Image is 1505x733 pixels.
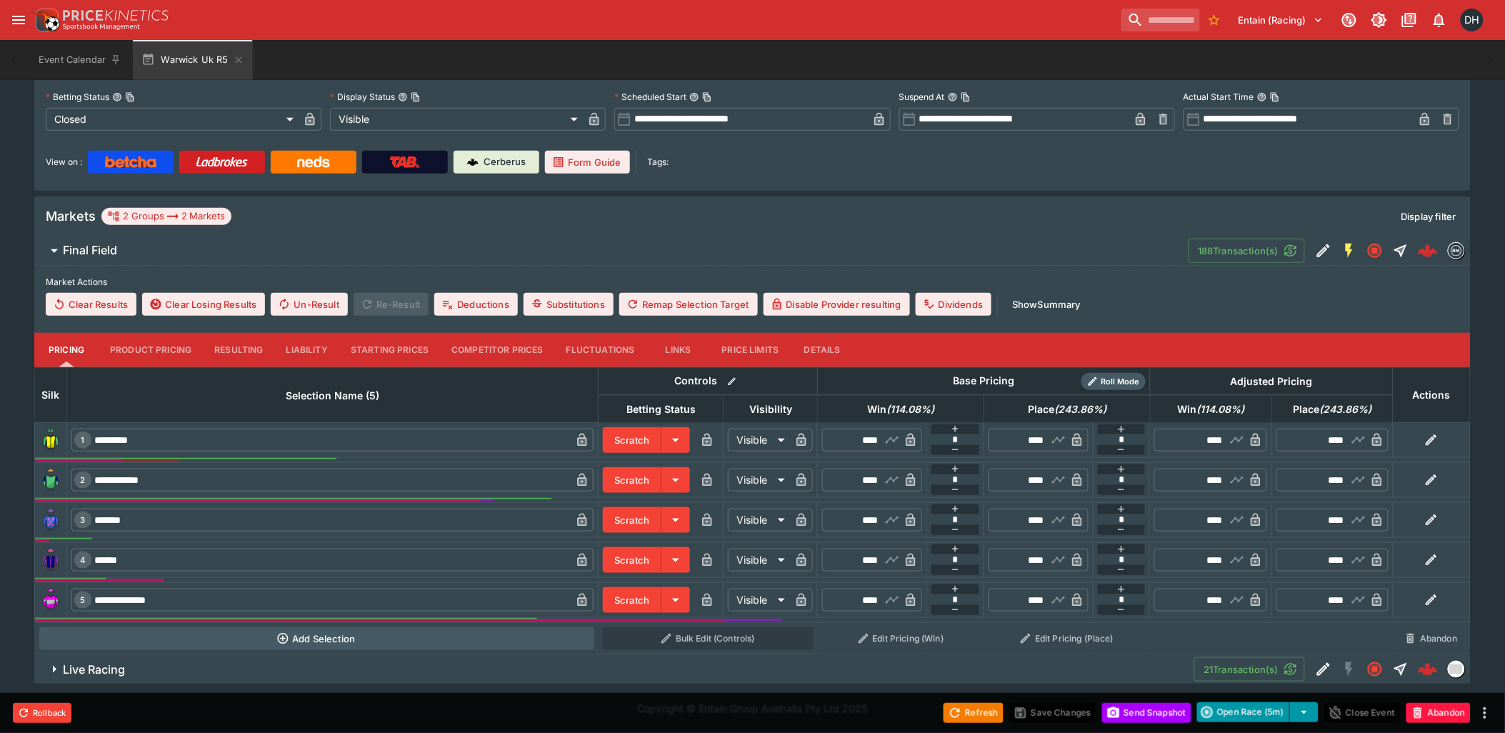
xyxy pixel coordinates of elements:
button: Dividends [916,293,991,316]
em: ( 114.08 %) [1196,401,1244,418]
button: Un-Result [271,293,347,316]
button: SGM Enabled [1336,238,1362,264]
button: Liability [275,333,339,367]
p: Cerberus [484,155,526,169]
button: Abandon [1406,703,1471,723]
span: 2 [78,475,89,485]
button: Copy To Clipboard [702,92,712,102]
button: Actual Start TimeCopy To Clipboard [1257,92,1267,102]
div: Visible [728,469,790,492]
button: Rollback [13,703,71,723]
th: Actions [1393,367,1470,422]
p: Actual Start Time [1184,91,1254,103]
div: split button [1197,702,1319,722]
div: Visible [728,509,790,532]
th: Controls [599,367,818,395]
img: betmakers [1449,243,1464,259]
button: Resulting [203,333,274,367]
a: Form Guide [545,151,630,174]
img: runner 5 [39,589,62,612]
button: Copy To Clipboard [411,92,421,102]
button: Price Limits [711,333,791,367]
span: Re-Result [354,293,429,316]
button: 188Transaction(s) [1189,239,1305,263]
button: Remap Selection Target [619,293,758,316]
button: Clear Losing Results [142,293,265,316]
span: Place(243.86%) [1012,401,1122,418]
button: Details [790,333,854,367]
img: TabNZ [390,156,420,168]
button: Clear Results [46,293,136,316]
div: Visible [330,108,583,131]
span: Mark an event as closed and abandoned. [1406,704,1471,719]
button: Fluctuations [555,333,646,367]
button: Disable Provider resulting [764,293,910,316]
img: Sportsbook Management [63,24,140,30]
button: more [1476,704,1494,722]
img: Ladbrokes [196,156,248,168]
span: Win(114.08%) [851,401,950,418]
span: 5 [78,595,89,605]
button: Closed [1362,238,1388,264]
button: Starting Prices [339,333,440,367]
span: Place(243.86%) [1277,401,1387,418]
img: PriceKinetics [63,10,169,21]
button: David Howard [1456,4,1488,36]
img: logo-cerberus--red.svg [1418,659,1438,679]
em: ( 243.86 %) [1054,401,1106,418]
span: Win(114.08%) [1161,401,1260,418]
button: Straight [1388,657,1414,682]
button: Bulk edit [723,372,741,391]
label: View on : [46,151,82,174]
th: Silk [35,367,67,422]
button: Bulk Edit (Controls) [603,627,814,650]
button: Edit Pricing (Place) [989,627,1146,650]
label: Market Actions [46,271,1459,293]
button: Betting StatusCopy To Clipboard [112,92,122,102]
button: SGM Disabled [1336,657,1362,682]
button: Display filter [1393,205,1465,228]
a: 0fdf20a2-efc1-4bbc-afbd-7d0d43cc10d2 [1414,236,1442,265]
button: Scratch [603,467,661,493]
div: 2 Groups 2 Markets [107,208,226,225]
button: Scratch [603,547,661,573]
span: 4 [78,555,89,565]
img: runner 2 [39,469,62,492]
button: Product Pricing [99,333,203,367]
button: Send Snapshot [1102,703,1191,723]
button: Edit Detail [1311,238,1336,264]
button: No Bookmarks [1203,9,1226,31]
button: Copy To Clipboard [125,92,135,102]
button: Event Calendar [30,40,130,80]
button: Add Selection [39,627,594,650]
div: David Howard [1461,9,1484,31]
img: Neds [297,156,329,168]
button: Copy To Clipboard [1270,92,1280,102]
span: Selection Name (5) [270,387,395,404]
button: Scheduled StartCopy To Clipboard [689,92,699,102]
button: Refresh [944,703,1004,723]
input: search [1121,9,1200,31]
button: Scratch [603,507,661,533]
div: Visible [728,589,790,612]
img: PriceKinetics Logo [31,6,60,34]
button: Display StatusCopy To Clipboard [398,92,408,102]
button: Notifications [1426,7,1452,33]
span: Betting Status [611,401,711,418]
img: runner 4 [39,549,62,572]
div: 003f5b9b-4290-404f-9b52-b2044a847ca2 [1418,659,1438,679]
img: liveracing [1449,662,1464,677]
button: ShowSummary [1004,293,1089,316]
img: Betcha [105,156,156,168]
div: Base Pricing [948,372,1021,390]
button: Copy To Clipboard [961,92,971,102]
div: Visible [728,549,790,572]
button: Links [646,333,711,367]
div: Show/hide Price Roll mode configuration. [1081,373,1146,390]
button: Abandon [1397,627,1466,650]
div: betmakers [1448,242,1465,259]
img: runner 1 [39,429,62,452]
th: Adjusted Pricing [1150,367,1393,395]
img: runner 3 [39,509,62,532]
button: Final Field [34,236,1189,265]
